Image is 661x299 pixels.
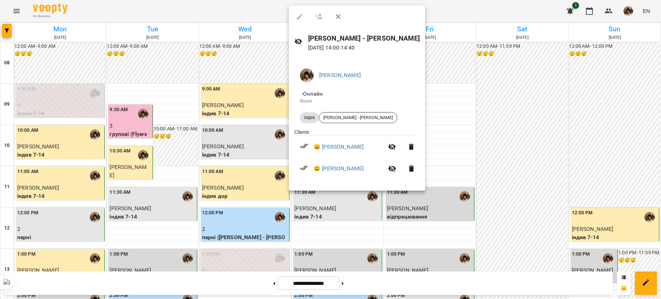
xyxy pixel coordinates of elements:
img: 5ab270ebd8e3dfeff87dc15fffc2038a.png [300,68,314,82]
a: 😀 [PERSON_NAME] [314,143,364,151]
span: - Онлайн [300,90,324,97]
ul: Clients [294,129,420,182]
svg: Paid [300,142,308,150]
span: парні [300,115,319,121]
p: Room [300,98,414,105]
a: [PERSON_NAME] [319,72,361,78]
h6: [PERSON_NAME] - [PERSON_NAME] [308,33,420,44]
a: 😀 [PERSON_NAME] [314,164,364,173]
div: [PERSON_NAME] - [PERSON_NAME] [319,112,397,123]
svg: Paid [300,164,308,172]
p: [DATE] 14:00 - 14:40 [308,44,420,52]
span: [PERSON_NAME] - [PERSON_NAME] [319,115,397,121]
